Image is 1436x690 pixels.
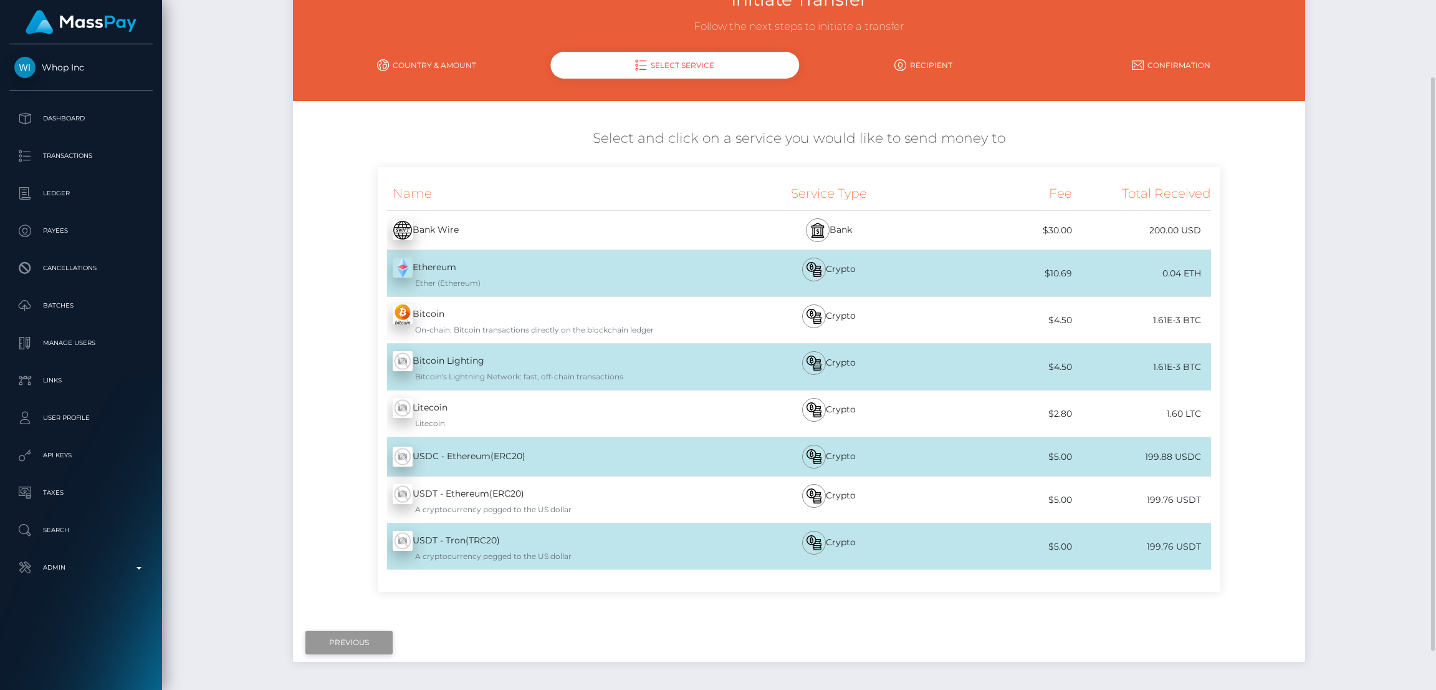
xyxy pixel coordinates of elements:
div: $5.00 [933,443,1072,471]
a: Transactions [9,140,153,172]
p: Cancellations [14,259,148,278]
div: Crypto [725,437,933,476]
div: USDC - Ethereum(ERC20) [378,439,725,474]
a: User Profile [9,402,153,434]
a: Ledger [9,178,153,209]
p: Admin [14,558,148,577]
a: Country & Amount [302,54,550,76]
img: wMhJQYtZFAryAAAAABJRU5ErkJggg== [393,484,413,504]
div: $30.00 [933,216,1072,245]
div: 199.88 USDC [1072,443,1211,471]
img: bitcoin.svg [807,309,821,324]
div: Ethereum [378,250,725,296]
img: bank.svg [810,223,825,238]
div: 200.00 USD [1072,216,1211,245]
div: Bitcoin Lighting [378,344,725,390]
p: Dashboard [14,109,148,128]
a: API Keys [9,440,153,471]
p: Ledger [14,184,148,203]
div: Crypto [725,523,933,570]
div: $4.50 [933,353,1072,381]
div: $4.50 [933,306,1072,334]
div: Crypto [725,297,933,343]
p: Batches [14,296,148,315]
div: Ether (Ethereum) [393,278,725,289]
div: USDT - Ethereum(ERC20) [378,477,725,523]
div: Bank Wire [378,213,725,248]
a: Cancellations [9,253,153,284]
a: Search [9,515,153,546]
img: wMhJQYtZFAryAAAAABJRU5ErkJggg== [393,447,413,467]
p: Manage Users [14,334,148,352]
div: On-chain: Bitcoin transactions directly on the blockchain ledger [393,324,725,336]
img: bitcoin.svg [807,402,821,417]
img: bitcoin.svg [807,356,821,371]
h5: Select and click on a service you would like to send money to [302,129,1295,148]
div: Bitcoin [378,297,725,343]
div: Bank [725,211,933,250]
div: 1.61E-3 BTC [1072,306,1211,334]
a: Payees [9,215,153,246]
a: Dashboard [9,103,153,134]
img: bitcoin.svg [807,535,821,550]
div: $5.00 [933,486,1072,514]
p: User Profile [14,409,148,427]
img: z+HV+S+XklAdAAAAABJRU5ErkJggg== [393,258,413,278]
a: Batches [9,290,153,321]
p: Transactions [14,147,148,165]
div: Service Type [725,177,933,210]
img: bitcoin.svg [807,262,821,277]
div: Crypto [725,344,933,390]
a: Admin [9,552,153,583]
div: 1.60 LTC [1072,400,1211,428]
img: bitcoin.svg [807,488,821,503]
span: Whop Inc [9,62,153,73]
div: Litecoin [393,418,725,429]
p: Links [14,371,148,390]
a: Manage Users [9,328,153,359]
div: 1.61E-3 BTC [1072,353,1211,381]
img: wMhJQYtZFAryAAAAABJRU5ErkJggg== [393,531,413,551]
div: $5.00 [933,533,1072,561]
div: Crypto [725,391,933,437]
div: A cryptocurrency pegged to the US dollar [393,551,725,562]
div: USDT - Tron(TRC20) [378,523,725,570]
a: Confirmation [1047,54,1295,76]
div: 199.76 USDT [1072,533,1211,561]
div: Crypto [725,477,933,523]
div: $2.80 [933,400,1072,428]
a: Links [9,365,153,396]
p: Taxes [14,483,148,502]
div: 199.76 USDT [1072,486,1211,514]
p: API Keys [14,446,148,465]
p: Payees [14,221,148,240]
input: Previous [305,631,393,654]
img: wMhJQYtZFAryAAAAABJRU5ErkJggg== [393,398,413,418]
h3: Follow the next steps to initiate a transfer [302,19,1295,34]
p: Search [14,521,148,540]
div: Crypto [725,250,933,296]
div: A cryptocurrency pegged to the US dollar [393,504,725,515]
div: Total Received [1072,177,1211,210]
img: wMhJQYtZFAryAAAAABJRU5ErkJggg== [393,351,413,371]
div: Fee [933,177,1072,210]
img: Whop Inc [14,57,36,78]
div: 0.04 ETH [1072,260,1211,288]
div: Name [378,177,725,210]
div: Litecoin [378,391,725,437]
a: Recipient [799,54,1047,76]
div: Bitcoin's Lightning Network: fast, off-chain transactions [393,371,725,382]
img: zxlM9hkiQ1iKKYMjuOruv9zc3NfAFPM+lQmnX+Hwj+0b3s+QqDAAAAAElFTkSuQmCC [393,304,413,324]
img: E16AAAAAElFTkSuQmCC [393,220,413,240]
a: Taxes [9,477,153,508]
img: bitcoin.svg [807,449,821,464]
div: Select Service [551,52,799,79]
img: MassPay Logo [26,10,136,34]
div: $10.69 [933,260,1072,288]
